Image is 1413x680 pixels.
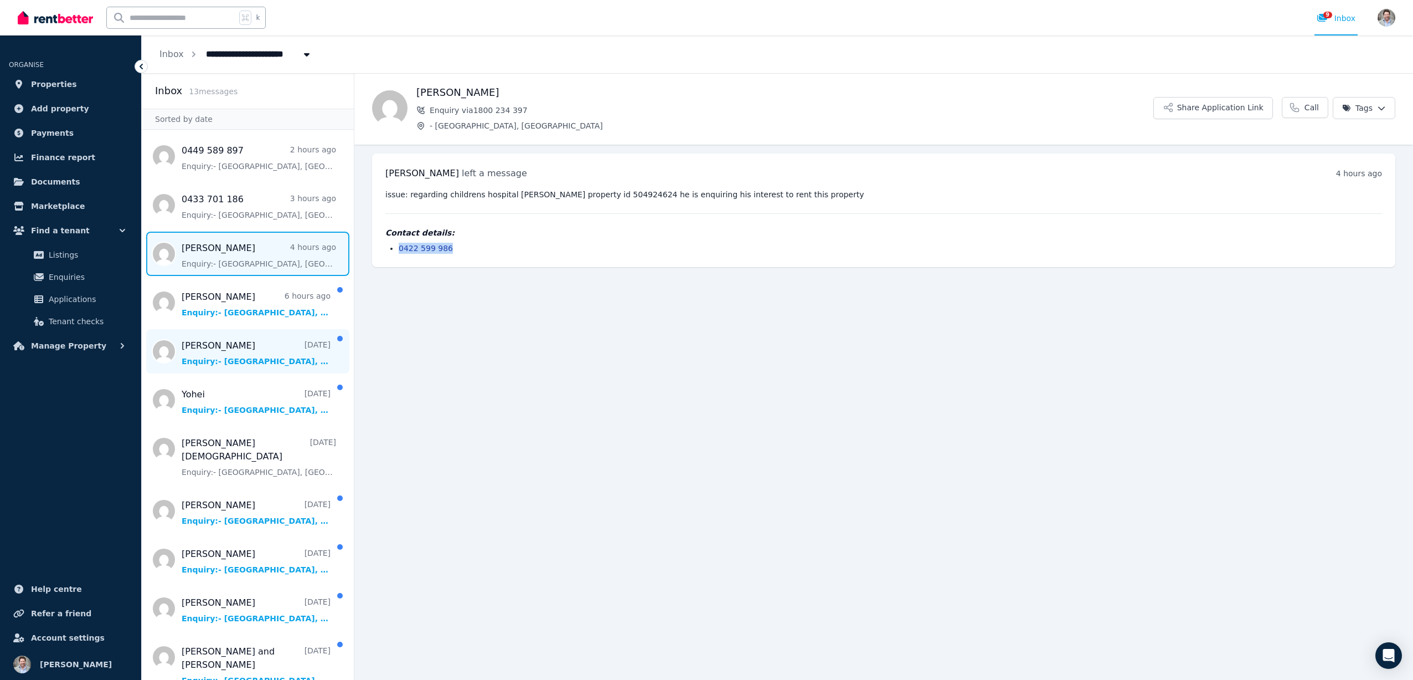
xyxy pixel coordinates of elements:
[31,151,95,164] span: Finance report
[31,631,105,645] span: Account settings
[182,339,331,367] a: [PERSON_NAME][DATE]Enquiry:- [GEOGRAPHIC_DATA], [GEOGRAPHIC_DATA].
[9,61,44,69] span: ORGANISE
[31,607,91,620] span: Refer a friend
[9,335,132,357] button: Manage Property
[13,244,128,266] a: Listings
[9,195,132,217] a: Marketplace
[256,13,260,22] span: k
[1342,103,1373,114] span: Tags
[1304,102,1319,113] span: Call
[430,120,1153,131] span: - [GEOGRAPHIC_DATA], [GEOGRAPHIC_DATA]
[49,293,123,306] span: Applications
[182,193,336,221] a: 0433 701 1863 hours agoEnquiry:- [GEOGRAPHIC_DATA], [GEOGRAPHIC_DATA].
[1375,642,1402,669] div: Open Intercom Messenger
[155,83,182,99] h2: Inbox
[9,627,132,649] a: Account settings
[31,78,77,91] span: Properties
[13,310,128,333] a: Tenant checks
[1282,97,1328,118] a: Call
[18,9,93,26] img: RentBetter
[182,388,331,416] a: Yohei[DATE]Enquiry:- [GEOGRAPHIC_DATA], [GEOGRAPHIC_DATA].
[385,189,1382,200] pre: issue: regarding childrens hospital [PERSON_NAME] property id 504924624 he is enquiring his inter...
[49,315,123,328] span: Tenant checks
[182,596,331,624] a: [PERSON_NAME][DATE]Enquiry:- [GEOGRAPHIC_DATA], [GEOGRAPHIC_DATA].
[462,168,527,178] span: left a message
[9,73,132,95] a: Properties
[49,248,123,262] span: Listings
[1336,169,1382,178] time: 4 hours ago
[31,102,89,115] span: Add property
[13,266,128,288] a: Enquiries
[1317,13,1355,24] div: Inbox
[31,200,85,213] span: Marketplace
[430,105,1153,116] span: Enquiry via 1800 234 397
[1378,9,1395,27] img: Samuel Shepherd
[182,242,336,269] a: [PERSON_NAME]4 hours agoEnquiry:- [GEOGRAPHIC_DATA], [GEOGRAPHIC_DATA].
[9,219,132,242] button: Find a tenant
[182,290,331,318] a: [PERSON_NAME]6 hours agoEnquiry:- [GEOGRAPHIC_DATA], [GEOGRAPHIC_DATA].
[31,224,90,237] span: Find a tenant
[416,85,1153,100] h1: [PERSON_NAME]
[9,602,132,625] a: Refer a friend
[13,656,31,673] img: Samuel Shepherd
[182,548,331,575] a: [PERSON_NAME][DATE]Enquiry:- [GEOGRAPHIC_DATA], [GEOGRAPHIC_DATA].
[385,168,459,178] span: [PERSON_NAME]
[189,87,238,96] span: 13 message s
[9,171,132,193] a: Documents
[31,126,74,140] span: Payments
[31,175,80,188] span: Documents
[372,90,408,126] img: Ennis Chalhoub
[385,227,1382,238] h4: Contact details:
[142,109,354,130] div: Sorted by date
[1333,97,1395,119] button: Tags
[1323,12,1332,18] span: 9
[9,98,132,120] a: Add property
[40,658,112,671] span: [PERSON_NAME]
[9,146,132,168] a: Finance report
[1153,97,1273,119] button: Share Application Link
[31,339,106,352] span: Manage Property
[9,578,132,600] a: Help centre
[142,35,330,73] nav: Breadcrumb
[31,582,82,596] span: Help centre
[399,244,453,253] a: 0422 599 986
[13,288,128,310] a: Applications
[182,499,331,526] a: [PERSON_NAME][DATE]Enquiry:- [GEOGRAPHIC_DATA], [GEOGRAPHIC_DATA].
[182,144,336,172] a: 0449 589 8972 hours agoEnquiry:- [GEOGRAPHIC_DATA], [GEOGRAPHIC_DATA].
[49,270,123,284] span: Enquiries
[159,49,184,59] a: Inbox
[9,122,132,144] a: Payments
[182,437,336,478] a: [PERSON_NAME][DEMOGRAPHIC_DATA][DATE]Enquiry:- [GEOGRAPHIC_DATA], [GEOGRAPHIC_DATA].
